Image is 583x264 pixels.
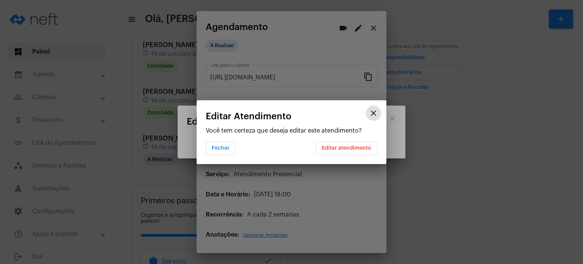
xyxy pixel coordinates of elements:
[206,141,236,155] button: Fechar
[212,145,230,151] span: Fechar
[206,127,377,134] p: Você tem certeza que deseja editar este atendimento?
[322,145,371,151] span: Editar atendimento
[206,111,291,121] span: Editar Atendimento
[369,109,378,118] mat-icon: close
[316,141,377,155] button: Editar atendimento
